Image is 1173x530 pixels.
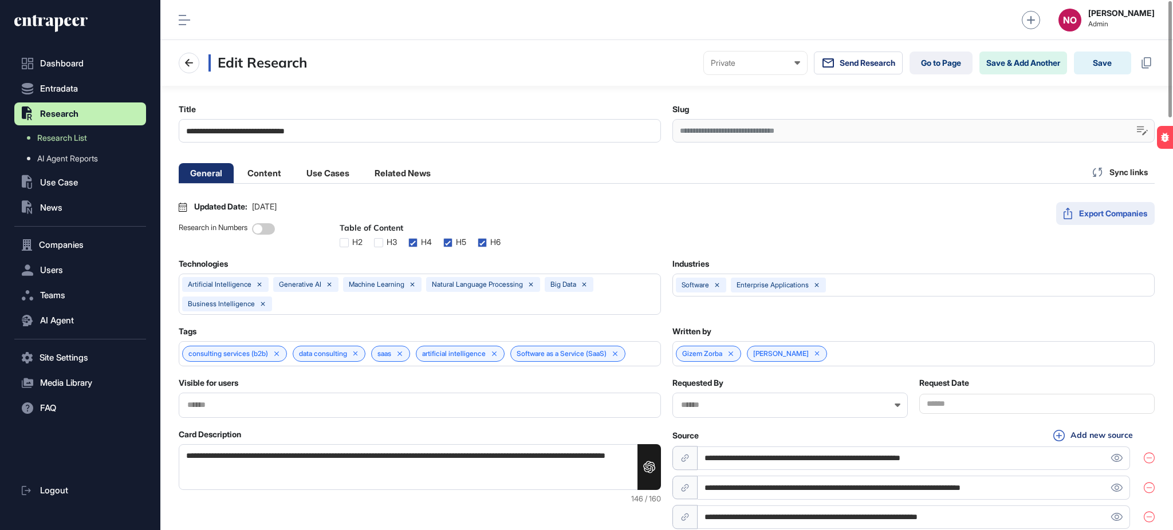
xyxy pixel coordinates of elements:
[14,479,146,502] a: Logout
[40,486,68,495] span: Logout
[672,327,711,336] label: Written by
[14,309,146,332] button: AI Agent
[20,148,146,169] a: AI Agent Reports
[1058,9,1081,31] button: NO
[14,371,146,394] button: Media Library
[550,280,576,288] div: big data
[352,238,363,247] div: H2
[377,350,391,358] span: saas
[14,397,146,420] button: FAQ
[179,105,196,114] label: Title
[14,77,146,100] button: Entradata
[979,52,1067,74] button: Save & Add Another
[711,58,800,68] div: Private
[1056,202,1155,225] button: Export Companies
[179,430,241,439] label: Card Description
[682,350,722,358] a: Gizem Zorba
[517,350,607,358] span: Software as a Service (SaaS)
[179,495,661,503] div: 146 / 160
[910,52,973,74] a: Go to Page
[188,350,268,358] span: consulting services (b2b)
[208,54,307,72] h3: Edit Research
[387,238,397,247] div: H3
[814,52,903,74] button: Send Research
[840,58,895,68] span: Send Research
[14,259,146,282] button: Users
[179,259,228,268] label: Technologies
[753,350,809,358] a: [PERSON_NAME]
[252,202,277,211] span: [DATE]
[1050,429,1136,442] button: Add new source
[456,238,466,247] div: H5
[188,300,255,308] div: business intelligence
[14,346,146,369] button: Site Settings
[179,327,196,336] label: Tags
[919,378,969,387] label: Request Date
[737,281,809,289] div: enterprise applications
[421,238,432,247] div: H4
[14,196,146,219] button: News
[340,223,501,234] div: Table of Content
[1074,52,1131,74] button: Save
[37,154,98,163] span: AI Agent Reports
[39,240,84,250] span: Companies
[14,52,146,75] a: Dashboard
[179,223,247,247] div: Research in Numbers
[349,280,404,288] div: machine learning
[299,350,347,358] span: data consulting
[40,404,56,413] span: FAQ
[295,163,361,183] li: Use Cases
[20,128,146,148] a: Research List
[432,280,523,288] div: natural language processing
[919,394,1155,414] input: Datepicker input
[40,178,78,187] span: Use Case
[363,163,442,183] li: Related News
[40,84,78,93] span: Entradata
[14,284,146,307] button: Teams
[672,431,699,440] label: Source
[14,171,146,194] button: Use Case
[179,274,661,315] button: artificial intelligenceGenerative AImachine learningnatural language processingbig databusiness i...
[40,316,74,325] span: AI Agent
[14,102,146,125] button: Research
[672,378,723,387] label: Requested By
[40,109,78,118] span: Research
[672,105,689,114] label: Slug
[179,378,238,387] label: Visible for users
[1086,161,1155,183] div: Sync links
[490,238,501,247] div: H6
[682,281,709,289] div: software
[1088,9,1155,18] strong: [PERSON_NAME]
[40,378,92,387] span: Media Library
[40,203,62,212] span: News
[279,280,321,288] div: Generative AI
[194,202,277,211] div: Updated Date:
[14,234,146,256] button: Companies
[179,163,234,183] li: General
[40,291,65,300] span: Teams
[672,259,709,268] label: Industries
[422,350,486,358] span: artificial intelligence
[40,353,88,362] span: Site Settings
[37,133,87,143] span: Research List
[188,280,251,288] div: artificial intelligence
[1088,20,1155,28] span: Admin
[40,266,63,275] span: Users
[236,163,293,183] li: Content
[40,59,84,68] span: Dashboard
[672,274,1155,296] button: softwareenterprise applications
